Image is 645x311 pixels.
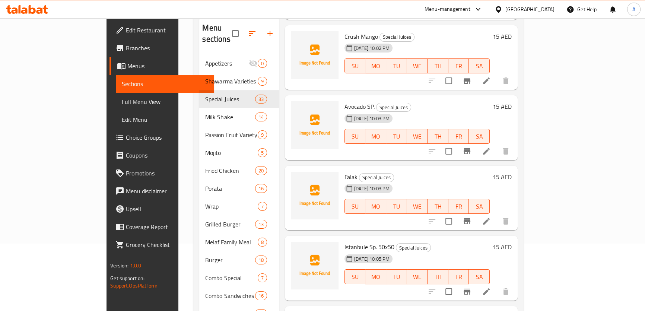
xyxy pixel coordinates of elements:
[348,272,362,282] span: SU
[258,274,267,282] span: 7
[110,281,158,291] a: Support.OpsPlatform
[441,213,457,229] span: Select to update
[109,146,214,164] a: Coupons
[258,149,267,156] span: 5
[126,151,208,160] span: Coupons
[430,131,445,142] span: TH
[365,129,386,144] button: MO
[205,59,248,68] span: Appetizers
[379,33,414,42] div: Special Juices
[258,131,267,139] span: 9
[261,25,279,42] button: Add section
[410,272,425,282] span: WE
[258,239,267,246] span: 8
[351,45,393,52] span: [DATE] 10:02 PM
[448,129,469,144] button: FR
[228,26,243,41] span: Select all sections
[258,130,267,139] div: items
[410,201,425,212] span: WE
[428,58,448,73] button: TH
[389,201,404,212] span: TU
[116,111,214,128] a: Edit Menu
[205,148,257,157] span: Mojito
[472,201,487,212] span: SA
[109,236,214,254] a: Grocery Checklist
[493,172,512,182] h6: 15 AED
[205,256,255,264] div: Burger
[126,222,208,231] span: Coverage Report
[205,220,255,229] span: Grilled Burger
[110,273,144,283] span: Get support on:
[482,217,491,226] a: Edit menu item
[441,73,457,89] span: Select to update
[126,26,208,35] span: Edit Restaurant
[351,185,393,192] span: [DATE] 10:03 PM
[258,148,267,157] div: items
[448,269,469,284] button: FR
[359,173,394,182] span: Special Juices
[497,283,515,301] button: delete
[205,130,257,139] div: Passion Fruit Variety Flavours
[348,131,362,142] span: SU
[407,199,428,214] button: WE
[205,77,257,86] div: Shawarma Varieties
[351,256,393,263] span: [DATE] 10:05 PM
[430,201,445,212] span: TH
[497,142,515,160] button: delete
[396,243,431,252] div: Special Juices
[109,21,214,39] a: Edit Restaurant
[199,162,279,180] div: Fried Chicken20
[258,203,267,210] span: 7
[255,257,267,264] span: 18
[407,58,428,73] button: WE
[344,58,365,73] button: SU
[344,129,365,144] button: SU
[255,291,267,300] div: items
[376,103,411,112] div: Special Juices
[386,269,407,284] button: TU
[258,238,267,247] div: items
[368,272,383,282] span: MO
[258,78,267,85] span: 9
[451,131,466,142] span: FR
[258,59,267,68] div: items
[199,126,279,144] div: Passion Fruit Variety Flavours9
[199,197,279,215] div: Wrap7
[258,202,267,211] div: items
[199,233,279,251] div: Melaf Family Meal8
[368,61,383,72] span: MO
[205,95,255,104] span: Special Juices
[344,101,375,112] span: Avocado SP.
[116,93,214,111] a: Full Menu View
[344,31,378,42] span: Crush Mango
[255,185,267,192] span: 16
[469,269,490,284] button: SA
[291,242,339,289] img: Istanbule Sp. 50x50
[109,128,214,146] a: Choice Groups
[205,273,257,282] span: Combo Special
[199,108,279,126] div: Milk Shake14
[348,201,362,212] span: SU
[126,44,208,53] span: Branches
[493,242,512,252] h6: 15 AED
[407,129,428,144] button: WE
[368,201,383,212] span: MO
[126,187,208,196] span: Menu disclaimer
[126,169,208,178] span: Promotions
[255,292,267,299] span: 16
[344,241,394,253] span: Istanbule Sp. 50x50
[458,142,476,160] button: Branch-specific-item
[255,112,267,121] div: items
[199,269,279,287] div: Combo Special7
[199,72,279,90] div: Shawarma Varieties9
[407,269,428,284] button: WE
[122,115,208,124] span: Edit Menu
[110,261,128,270] span: Version:
[632,5,635,13] span: A
[199,54,279,72] div: Appetizers0
[130,261,142,270] span: 1.0.0
[199,287,279,305] div: Combo Sandwiches16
